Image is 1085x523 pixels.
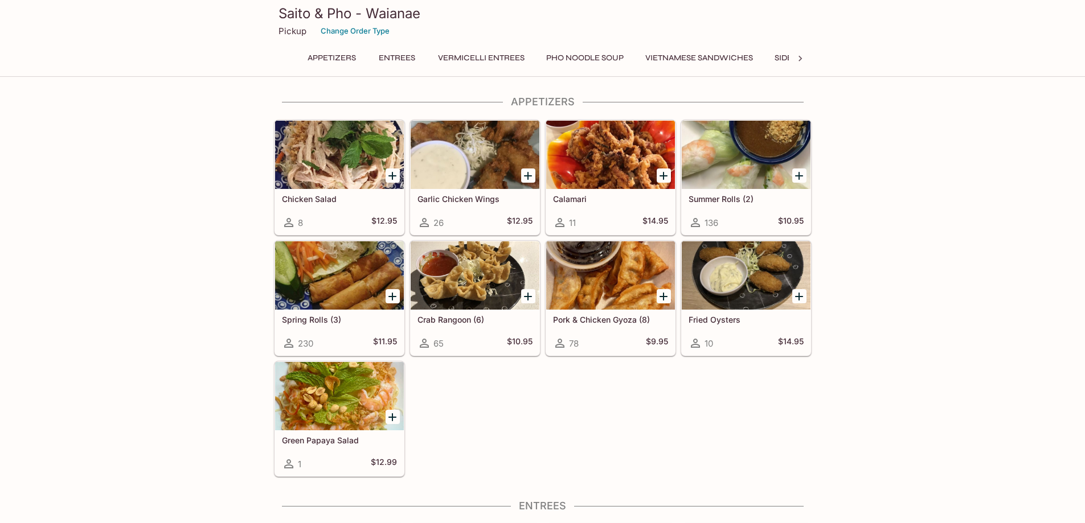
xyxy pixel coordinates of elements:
[507,336,533,350] h5: $10.95
[275,361,404,476] a: Green Papaya Salad1$12.99
[642,216,668,229] h5: $14.95
[646,336,668,350] h5: $9.95
[301,50,362,66] button: Appetizers
[681,120,811,235] a: Summer Rolls (2)136$10.95
[298,217,303,228] span: 8
[386,289,400,303] button: Add Spring Rolls (3)
[316,22,395,40] button: Change Order Type
[681,241,811,356] a: Fried Oysters10$14.95
[521,289,535,303] button: Add Crab Rangoon (6)
[521,168,535,183] button: Add Garlic Chicken Wings
[282,435,397,445] h5: Green Papaya Salad
[553,194,668,204] h5: Calamari
[371,50,423,66] button: Entrees
[657,289,671,303] button: Add Pork & Chicken Gyoza (8)
[275,241,404,356] a: Spring Rolls (3)230$11.95
[410,120,540,235] a: Garlic Chicken Wings26$12.95
[569,338,579,349] span: 78
[410,241,540,356] a: Crab Rangoon (6)65$10.95
[279,5,807,22] h3: Saito & Pho - Waianae
[682,121,810,189] div: Summer Rolls (2)
[298,459,301,470] span: 1
[792,168,806,183] button: Add Summer Rolls (2)
[792,289,806,303] button: Add Fried Oysters
[275,121,404,189] div: Chicken Salad
[275,362,404,430] div: Green Papaya Salad
[689,194,804,204] h5: Summer Rolls (2)
[546,120,675,235] a: Calamari11$14.95
[705,338,713,349] span: 10
[433,217,444,228] span: 26
[282,315,397,324] h5: Spring Rolls (3)
[778,336,804,350] h5: $14.95
[553,315,668,324] h5: Pork & Chicken Gyoza (8)
[274,96,812,108] h4: Appetizers
[432,50,531,66] button: Vermicelli Entrees
[546,121,675,189] div: Calamari
[682,241,810,310] div: Fried Oysters
[778,216,804,229] h5: $10.95
[275,120,404,235] a: Chicken Salad8$12.95
[411,121,539,189] div: Garlic Chicken Wings
[386,168,400,183] button: Add Chicken Salad
[546,241,675,356] a: Pork & Chicken Gyoza (8)78$9.95
[282,194,397,204] h5: Chicken Salad
[569,217,576,228] span: 11
[705,217,718,228] span: 136
[386,410,400,424] button: Add Green Papaya Salad
[274,500,812,512] h4: Entrees
[639,50,759,66] button: Vietnamese Sandwiches
[279,26,306,36] p: Pickup
[546,241,675,310] div: Pork & Chicken Gyoza (8)
[540,50,630,66] button: Pho Noodle Soup
[417,194,533,204] h5: Garlic Chicken Wings
[433,338,444,349] span: 65
[507,216,533,229] h5: $12.95
[371,216,397,229] h5: $12.95
[298,338,313,349] span: 230
[657,168,671,183] button: Add Calamari
[417,315,533,324] h5: Crab Rangoon (6)
[689,315,804,324] h5: Fried Oysters
[275,241,404,310] div: Spring Rolls (3)
[768,50,829,66] button: Side Order
[373,336,397,350] h5: $11.95
[411,241,539,310] div: Crab Rangoon (6)
[371,457,397,471] h5: $12.99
